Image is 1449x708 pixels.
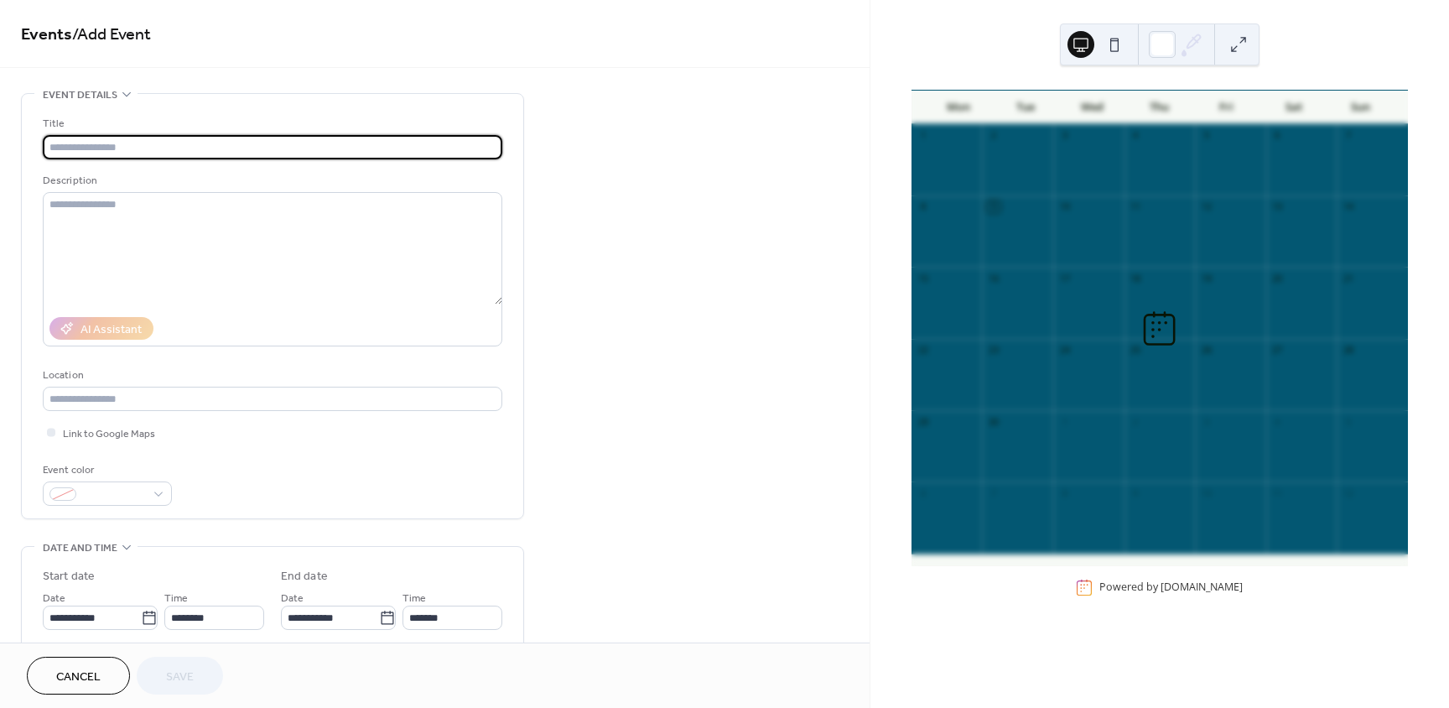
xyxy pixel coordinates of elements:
div: 14 [1342,200,1354,213]
div: Mon [925,91,992,124]
div: 3 [1058,129,1071,142]
div: 26 [1200,344,1213,357]
div: Wed [1059,91,1126,124]
div: 25 [1130,344,1142,357]
div: 3 [1200,415,1213,428]
div: 1 [1058,415,1071,428]
span: / Add Event [72,18,151,51]
div: 16 [987,272,1000,284]
div: 23 [987,344,1000,357]
span: Date [43,590,65,607]
div: 9 [1130,487,1142,499]
div: Tue [992,91,1059,124]
div: 11 [1130,200,1142,213]
div: 8 [1058,487,1071,499]
div: 4 [1271,415,1284,428]
span: Time [164,590,188,607]
div: 9 [987,200,1000,213]
div: 27 [1271,344,1284,357]
div: Sat [1260,91,1327,124]
div: 18 [1130,272,1142,284]
span: Date [281,590,304,607]
div: 15 [917,272,929,284]
div: 29 [917,415,929,428]
div: 4 [1130,129,1142,142]
span: Date and time [43,539,117,557]
div: Event color [43,461,169,479]
span: Event details [43,86,117,104]
div: 5 [1342,415,1354,428]
div: 2 [1130,415,1142,428]
button: Cancel [27,657,130,695]
div: 6 [1271,129,1284,142]
div: Fri [1193,91,1260,124]
div: 22 [917,344,929,357]
div: 19 [1200,272,1213,284]
div: 7 [1342,129,1354,142]
div: 12 [1342,487,1354,499]
div: Sun [1327,91,1394,124]
div: 17 [1058,272,1071,284]
div: 6 [917,487,929,499]
div: 12 [1200,200,1213,213]
div: 11 [1271,487,1284,499]
div: 30 [987,415,1000,428]
div: Description [43,172,499,190]
div: 10 [1200,487,1213,499]
div: 13 [1271,200,1284,213]
div: Start date [43,568,95,586]
div: 24 [1058,344,1071,357]
div: Thu [1126,91,1193,124]
a: Events [21,18,72,51]
div: Powered by [1099,580,1243,595]
div: 1 [917,129,929,142]
div: 2 [987,129,1000,142]
div: 10 [1058,200,1071,213]
span: Time [402,590,426,607]
div: 5 [1200,129,1213,142]
div: Title [43,115,499,133]
div: Location [43,367,499,384]
div: 8 [917,200,929,213]
div: 7 [987,487,1000,499]
div: 21 [1342,272,1354,284]
span: Link to Google Maps [63,425,155,443]
a: [DOMAIN_NAME] [1161,580,1243,595]
div: 28 [1342,344,1354,357]
div: 20 [1271,272,1284,284]
span: Cancel [56,669,101,686]
div: End date [281,568,328,586]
